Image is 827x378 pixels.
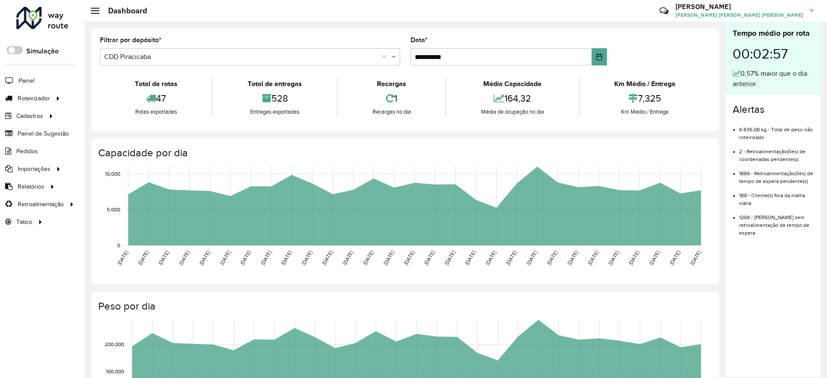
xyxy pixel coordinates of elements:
text: 5,000 [107,207,120,212]
text: [DATE] [423,250,435,266]
span: Tático [16,217,32,226]
text: [DATE] [505,250,517,266]
div: 0,57% maior que o dia anterior [733,68,814,89]
text: [DATE] [628,250,640,266]
span: Clear all [382,52,389,62]
span: Pedidos [16,147,38,156]
text: [DATE] [239,250,252,266]
div: Tempo médio por rota [733,28,814,39]
label: Simulação [26,46,59,56]
h2: Dashboard [99,6,147,15]
div: Rotas exportadas [102,108,210,116]
text: [DATE] [219,250,231,266]
text: [DATE] [321,250,333,266]
div: 7,325 [582,89,708,108]
h4: Capacidade por dia [98,147,710,159]
text: [DATE] [587,250,599,266]
text: [DATE] [116,250,129,266]
text: [DATE] [444,250,456,266]
div: Recargas no dia [340,108,443,116]
div: Média de ocupação no dia [448,108,576,116]
div: 528 [215,89,334,108]
text: [DATE] [362,250,374,266]
text: [DATE] [342,250,354,266]
div: Recargas [340,79,443,89]
button: Choose Date [592,48,607,65]
label: Data [410,35,428,45]
li: 180 - Cliente(s) fora da malha viária [739,185,814,207]
span: Cadastros [16,112,43,121]
text: [DATE] [157,250,170,266]
text: 100,000 [106,369,124,374]
div: Entregas exportadas [215,108,334,116]
span: Roteirizador [18,94,50,103]
span: Painel de Sugestão [18,129,69,138]
text: [DATE] [198,250,211,266]
li: 2 - Retroalimentação(ões) de coordenadas pendente(s) [739,141,814,163]
text: [DATE] [382,250,395,266]
div: 164,32 [448,89,576,108]
div: 1 [340,89,443,108]
span: Importações [18,164,50,174]
h4: Peso por dia [98,300,710,313]
text: [DATE] [280,250,292,266]
text: [DATE] [464,250,476,266]
text: [DATE] [566,250,579,266]
text: [DATE] [607,250,620,266]
span: Painel [19,76,34,85]
div: Média Capacidade [448,79,576,89]
li: 1204 - [PERSON_NAME] sem retroalimentação de tempo de espera [739,207,814,237]
li: 1886 - Retroalimentação(ões) de tempo de espera pendente(s) [739,163,814,185]
span: Retroalimentação [18,200,64,209]
span: Relatórios [18,182,44,191]
text: [DATE] [485,250,497,266]
text: [DATE] [301,250,313,266]
text: [DATE] [668,250,681,266]
text: 200,000 [105,341,124,347]
label: Filtrar por depósito [100,35,162,45]
text: 0 [117,242,120,248]
text: [DATE] [546,250,558,266]
a: Contato Rápido [655,2,673,20]
text: [DATE] [689,250,702,266]
text: [DATE] [525,250,538,266]
text: [DATE] [403,250,415,266]
div: 00:02:57 [733,39,814,68]
li: 6.636,08 kg - Total de peso não roteirizado [739,119,814,141]
text: [DATE] [178,250,190,266]
h3: [PERSON_NAME] [675,3,803,11]
text: [DATE] [137,250,149,266]
div: Total de rotas [102,79,210,89]
div: Km Médio / Entrega [582,79,708,89]
div: Km Médio / Entrega [582,108,708,116]
div: Total de entregas [215,79,334,89]
text: [DATE] [648,250,661,266]
text: 10,000 [105,171,120,177]
h4: Alertas [733,103,814,116]
div: 47 [102,89,210,108]
span: [PERSON_NAME] [PERSON_NAME] [PERSON_NAME] [675,11,803,19]
text: [DATE] [260,250,272,266]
